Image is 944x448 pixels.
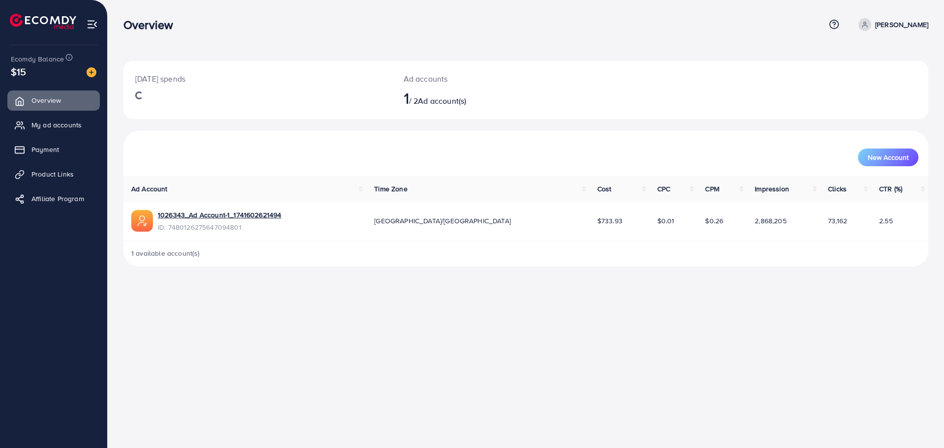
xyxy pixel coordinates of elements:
[87,19,98,30] img: menu
[755,184,789,194] span: Impression
[374,184,407,194] span: Time Zone
[7,140,100,159] a: Payment
[158,210,281,220] a: 1026343_Ad Account-1_1741602621494
[7,115,100,135] a: My ad accounts
[31,145,59,154] span: Payment
[123,18,181,32] h3: Overview
[404,89,581,107] h2: / 2
[755,216,786,226] span: 2,868,205
[879,216,893,226] span: 2.55
[7,189,100,209] a: Affiliate Program
[404,87,409,109] span: 1
[875,19,928,30] p: [PERSON_NAME]
[31,120,82,130] span: My ad accounts
[828,216,847,226] span: 73,162
[404,73,581,85] p: Ad accounts
[158,222,281,232] span: ID: 7480126275647094801
[855,18,928,31] a: [PERSON_NAME]
[11,54,64,64] span: Ecomdy Balance
[657,184,670,194] span: CPC
[858,149,918,166] button: New Account
[828,184,847,194] span: Clicks
[418,95,466,106] span: Ad account(s)
[135,73,380,85] p: [DATE] spends
[374,216,511,226] span: [GEOGRAPHIC_DATA]/[GEOGRAPHIC_DATA]
[31,169,74,179] span: Product Links
[7,164,100,184] a: Product Links
[879,184,902,194] span: CTR (%)
[597,184,612,194] span: Cost
[705,184,719,194] span: CPM
[31,95,61,105] span: Overview
[7,90,100,110] a: Overview
[11,64,26,79] span: $15
[31,194,84,204] span: Affiliate Program
[131,184,168,194] span: Ad Account
[705,216,723,226] span: $0.26
[657,216,675,226] span: $0.01
[868,154,909,161] span: New Account
[131,210,153,232] img: ic-ads-acc.e4c84228.svg
[597,216,622,226] span: $733.93
[131,248,200,258] span: 1 available account(s)
[10,14,76,29] img: logo
[87,67,96,77] img: image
